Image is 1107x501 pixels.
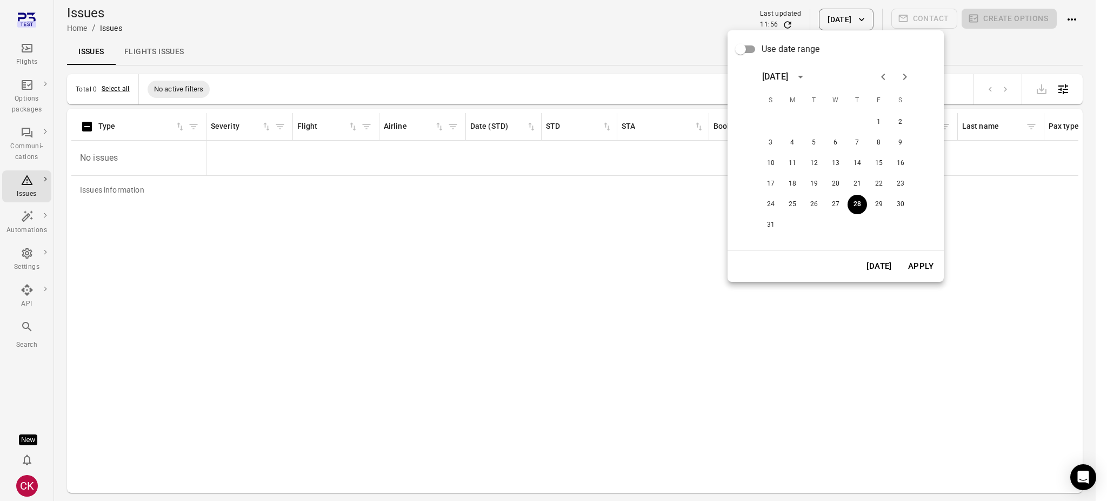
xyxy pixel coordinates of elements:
[826,133,845,153] button: 6
[762,43,819,56] span: Use date range
[1070,464,1096,490] div: Open Intercom Messenger
[783,195,802,214] button: 25
[848,154,867,173] button: 14
[761,195,781,214] button: 24
[826,195,845,214] button: 27
[869,154,889,173] button: 15
[783,154,802,173] button: 11
[761,174,781,194] button: 17
[791,68,810,86] button: calendar view is open, switch to year view
[891,90,910,111] span: Saturday
[902,255,939,278] button: Apply
[891,174,910,194] button: 23
[804,154,824,173] button: 12
[869,113,889,132] button: 1
[869,174,889,194] button: 22
[826,154,845,173] button: 13
[848,195,867,214] button: 28
[826,90,845,111] span: Wednesday
[761,215,781,235] button: 31
[761,90,781,111] span: Sunday
[804,174,824,194] button: 19
[761,133,781,153] button: 3
[783,174,802,194] button: 18
[891,113,910,132] button: 2
[826,174,845,194] button: 20
[869,195,889,214] button: 29
[891,195,910,214] button: 30
[804,195,824,214] button: 26
[783,133,802,153] button: 4
[804,133,824,153] button: 5
[762,70,788,83] div: [DATE]
[848,90,867,111] span: Thursday
[848,174,867,194] button: 21
[891,154,910,173] button: 16
[869,90,889,111] span: Friday
[872,66,894,88] button: Previous month
[891,133,910,153] button: 9
[861,255,898,278] button: [DATE]
[804,90,824,111] span: Tuesday
[848,133,867,153] button: 7
[869,133,889,153] button: 8
[761,154,781,173] button: 10
[894,66,916,88] button: Next month
[783,90,802,111] span: Monday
